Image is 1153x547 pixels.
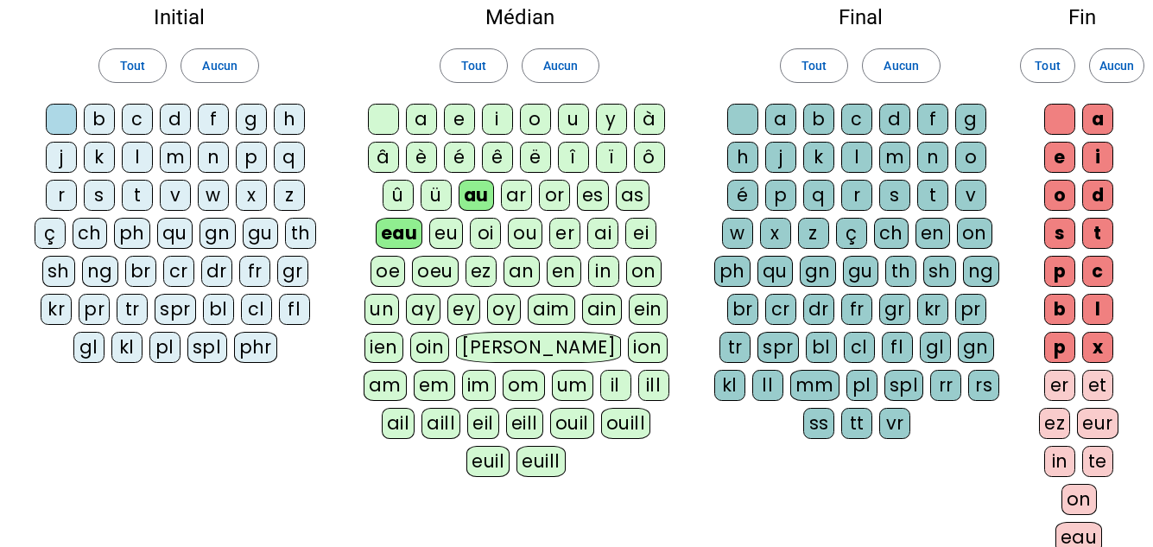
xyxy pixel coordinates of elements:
[1044,256,1075,287] div: p
[364,370,407,401] div: am
[879,408,910,439] div: vr
[752,370,783,401] div: ll
[843,256,878,287] div: gu
[844,332,875,363] div: cl
[466,256,497,287] div: ez
[46,180,77,211] div: r
[629,294,668,325] div: ein
[550,408,594,439] div: ouil
[923,256,956,287] div: sh
[160,142,191,173] div: m
[917,294,948,325] div: kr
[35,218,66,249] div: ç
[582,294,623,325] div: ain
[421,408,460,439] div: aill
[1082,256,1113,287] div: c
[917,180,948,211] div: t
[368,142,399,173] div: â
[1082,218,1113,249] div: t
[879,294,910,325] div: gr
[466,446,510,477] div: euil
[917,142,948,173] div: n
[522,48,599,83] button: Aucun
[727,142,758,173] div: h
[200,218,236,249] div: gn
[836,218,867,249] div: ç
[28,7,330,28] h2: Initial
[616,180,649,211] div: as
[1082,370,1113,401] div: et
[722,218,753,249] div: w
[1082,180,1113,211] div: d
[596,104,627,135] div: y
[1082,332,1113,363] div: x
[243,218,278,249] div: gu
[125,256,156,287] div: br
[440,48,508,83] button: Tout
[462,370,496,401] div: im
[410,332,450,363] div: oin
[236,104,267,135] div: g
[600,370,631,401] div: il
[467,408,499,439] div: eil
[274,142,305,173] div: q
[727,180,758,211] div: é
[456,332,621,363] div: [PERSON_NAME]
[915,218,950,249] div: en
[504,256,540,287] div: an
[203,294,234,325] div: bl
[198,180,229,211] div: w
[1044,332,1075,363] div: p
[801,55,827,76] span: Tout
[157,218,193,249] div: qu
[625,218,656,249] div: ei
[82,256,118,287] div: ng
[520,142,551,173] div: ë
[1077,408,1118,439] div: eur
[862,48,940,83] button: Aucun
[236,180,267,211] div: x
[714,256,751,287] div: ph
[528,294,575,325] div: aim
[160,180,191,211] div: v
[806,332,837,363] div: bl
[955,294,986,325] div: pr
[46,142,77,173] div: j
[803,294,834,325] div: dr
[234,332,278,363] div: phr
[508,218,542,249] div: ou
[841,104,872,135] div: c
[236,142,267,173] div: p
[84,104,115,135] div: b
[709,7,1011,28] h2: Final
[963,256,999,287] div: ng
[765,180,796,211] div: p
[1082,446,1113,477] div: te
[930,370,961,401] div: rr
[638,370,669,401] div: ill
[503,370,545,401] div: om
[765,294,796,325] div: cr
[285,218,316,249] div: th
[506,408,543,439] div: eill
[558,104,589,135] div: u
[765,142,796,173] div: j
[79,294,110,325] div: pr
[727,294,758,325] div: br
[790,370,839,401] div: mm
[201,256,232,287] div: dr
[1044,370,1075,401] div: er
[42,256,75,287] div: sh
[406,142,437,173] div: è
[1044,180,1075,211] div: o
[84,142,115,173] div: k
[198,142,229,173] div: n
[163,256,194,287] div: cr
[239,256,270,287] div: fr
[719,332,751,363] div: tr
[198,104,229,135] div: f
[120,55,145,76] span: Tout
[634,142,665,173] div: ô
[98,48,167,83] button: Tout
[885,256,916,287] div: th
